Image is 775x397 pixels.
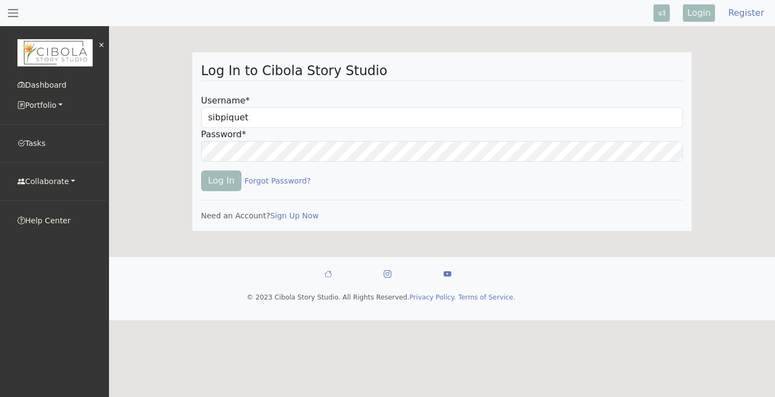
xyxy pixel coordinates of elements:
[683,4,715,22] a: Login
[17,39,93,66] img: Cibola Story Studio logo. A seafoam green background with white lettering that reads 'Cibola Stor...
[17,216,71,225] small: Help Center
[201,61,683,81] legend: Log In to Cibola Story Studio
[201,170,242,191] button: Log In
[201,94,250,107] label: Username
[81,35,109,55] a: ×
[201,128,246,141] label: Password
[270,211,319,220] a: Sign Up Now
[244,176,311,185] a: Forgot Password?
[409,294,515,301] a: Privacy Policy. Terms of Service.
[201,211,319,220] small: Need an Account?
[247,294,516,301] small: © 2023 Cibola Story Studio. All Rights Reserved.
[724,4,768,22] a: Register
